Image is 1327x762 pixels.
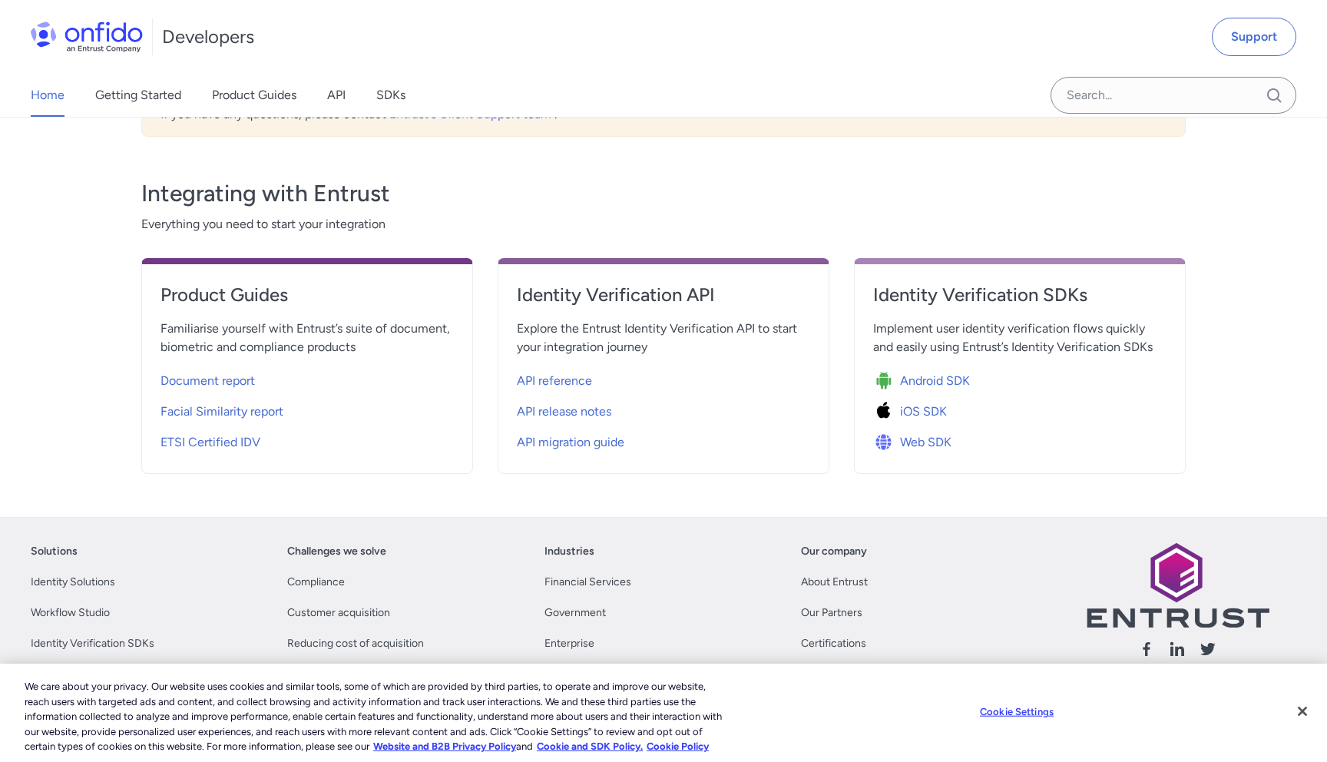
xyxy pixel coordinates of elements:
a: Identity Verification SDKs [873,283,1167,320]
a: Identity Verification SDKs [31,634,154,653]
span: iOS SDK [900,403,947,421]
a: Support [1212,18,1296,56]
svg: Follow us facebook [1137,640,1156,658]
span: Android SDK [900,372,970,390]
a: More information about our cookie policy., opens in a new tab [373,740,516,752]
a: Follow us facebook [1137,640,1156,664]
a: Government [544,604,606,622]
span: Explore the Entrust Identity Verification API to start your integration journey [517,320,810,356]
a: Reducing cost of acquisition [287,634,424,653]
span: API migration guide [517,433,624,452]
a: Follow us linkedin [1168,640,1186,664]
span: Web SDK [900,433,951,452]
a: Cookie Policy [647,740,709,752]
a: Icon iOS SDKiOS SDK [873,393,1167,424]
span: Facial Similarity report [160,403,283,421]
a: Compliance [287,573,345,591]
a: Our Partners [801,604,862,622]
h3: Integrating with Entrust [141,178,1186,209]
img: Onfido Logo [31,22,143,52]
span: API release notes [517,403,611,421]
div: We care about your privacy. Our website uses cookies and similar tools, some of which are provide... [25,679,730,754]
span: API reference [517,372,592,390]
span: Implement user identity verification flows quickly and easily using Entrust’s Identity Verificati... [873,320,1167,356]
a: Enterprise [544,634,594,653]
a: About Entrust [801,573,868,591]
svg: Follow us linkedin [1168,640,1186,658]
a: Identity Verification API [517,283,810,320]
h4: Identity Verification API [517,283,810,307]
a: Customer acquisition [287,604,390,622]
svg: Follow us X (Twitter) [1199,640,1217,658]
img: Icon Web SDK [873,432,900,453]
img: Icon iOS SDK [873,401,900,422]
a: Document report [160,363,454,393]
a: Industries [544,542,594,561]
a: API migration guide [517,424,810,455]
a: Cookie and SDK Policy. [537,740,643,752]
a: Workflow Studio [31,604,110,622]
input: Onfido search input field [1051,77,1296,114]
img: Entrust logo [1085,542,1269,628]
a: Solutions [31,542,78,561]
a: SDKs [376,74,405,117]
a: API [327,74,346,117]
a: Challenges we solve [287,542,386,561]
a: Icon Android SDKAndroid SDK [873,363,1167,393]
a: Our company [801,542,867,561]
h4: Identity Verification SDKs [873,283,1167,307]
span: ETSI Certified IDV [160,433,260,452]
a: Identity Solutions [31,573,115,591]
a: Follow us X (Twitter) [1199,640,1217,664]
a: API reference [517,363,810,393]
a: Certifications [801,634,866,653]
a: Facial Similarity report [160,393,454,424]
a: ETSI Certified IDV [160,424,454,455]
button: Close [1286,694,1319,728]
a: Icon Web SDKWeb SDK [873,424,1167,455]
a: API release notes [517,393,810,424]
a: Product Guides [212,74,296,117]
span: Familiarise yourself with Entrust’s suite of document, biometric and compliance products [160,320,454,356]
a: Home [31,74,65,117]
button: Cookie Settings [969,697,1065,727]
img: Icon Android SDK [873,370,900,392]
h4: Product Guides [160,283,454,307]
a: Product Guides [160,283,454,320]
span: Document report [160,372,255,390]
a: Financial Services [544,573,631,591]
span: Everything you need to start your integration [141,215,1186,234]
a: Getting Started [95,74,181,117]
h1: Developers [162,25,254,49]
